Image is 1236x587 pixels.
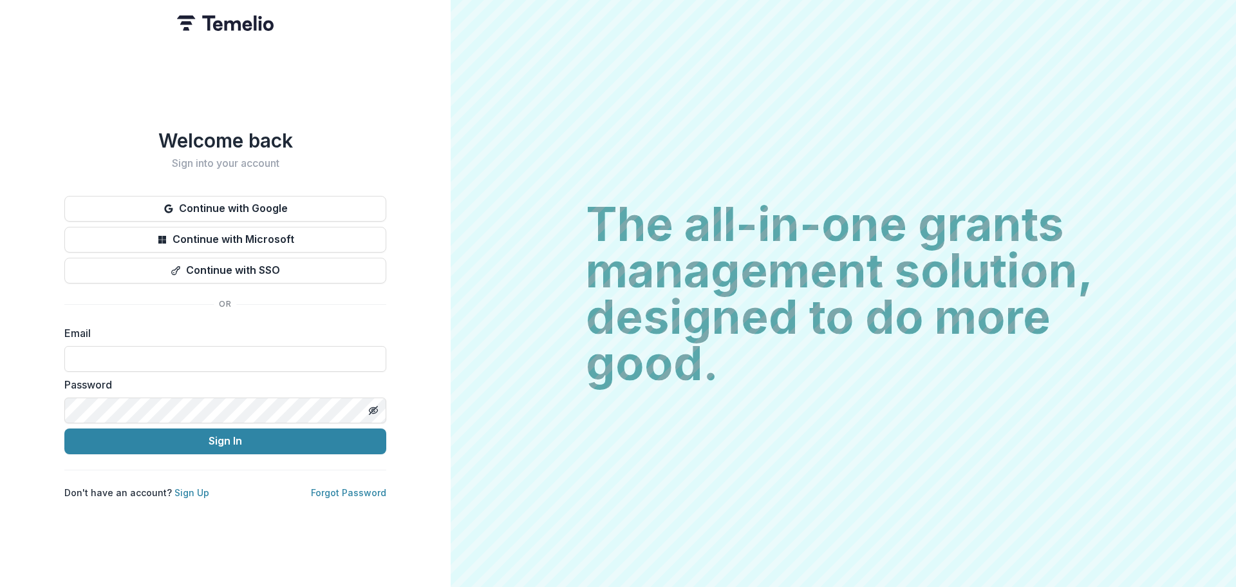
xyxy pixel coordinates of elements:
p: Don't have an account? [64,486,209,499]
button: Toggle password visibility [363,400,384,421]
img: Temelio [177,15,274,31]
h1: Welcome back [64,129,386,152]
button: Continue with Google [64,196,386,222]
label: Password [64,377,379,392]
button: Continue with Microsoft [64,227,386,253]
label: Email [64,325,379,341]
h2: Sign into your account [64,157,386,169]
button: Sign In [64,428,386,454]
button: Continue with SSO [64,258,386,284]
a: Sign Up [174,487,209,498]
a: Forgot Password [311,487,386,498]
